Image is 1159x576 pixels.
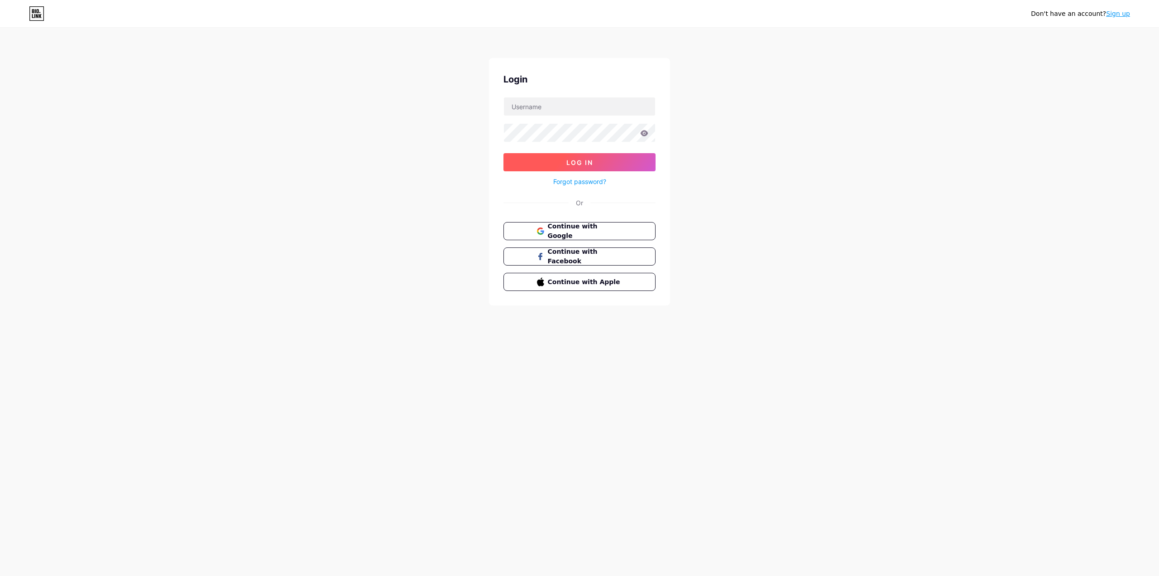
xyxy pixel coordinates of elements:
button: Continue with Google [503,222,656,240]
button: Continue with Facebook [503,247,656,266]
button: Continue with Apple [503,273,656,291]
div: Login [503,73,656,86]
div: Don't have an account? [1031,9,1130,19]
a: Sign up [1106,10,1130,17]
span: Log In [566,159,593,166]
span: Continue with Facebook [548,247,623,266]
span: Continue with Google [548,222,623,241]
a: Forgot password? [553,177,606,186]
div: Or [576,198,583,208]
span: Continue with Apple [548,277,623,287]
button: Log In [503,153,656,171]
input: Username [504,97,655,116]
